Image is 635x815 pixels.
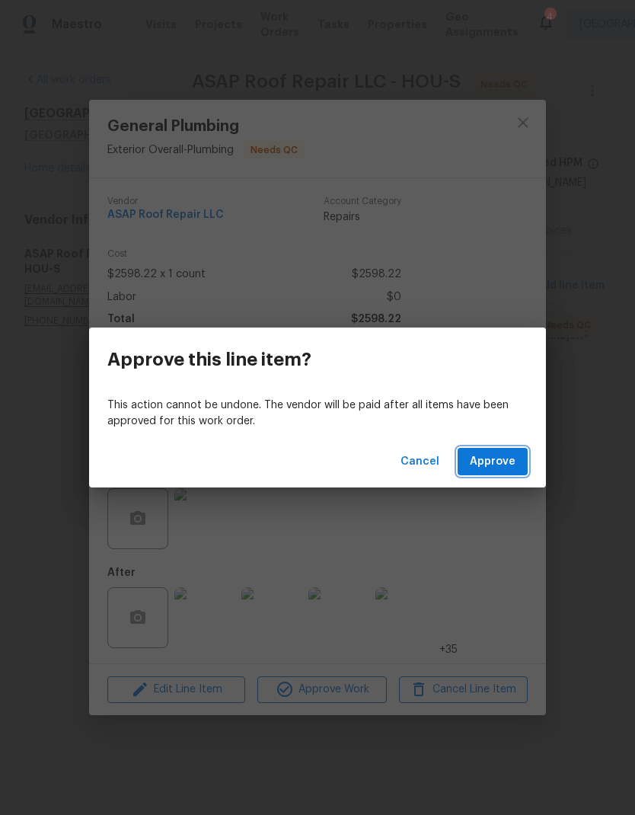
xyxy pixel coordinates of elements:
[107,349,311,370] h3: Approve this line item?
[394,448,445,476] button: Cancel
[400,452,439,471] span: Cancel
[470,452,515,471] span: Approve
[458,448,528,476] button: Approve
[107,398,528,430] p: This action cannot be undone. The vendor will be paid after all items have been approved for this...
